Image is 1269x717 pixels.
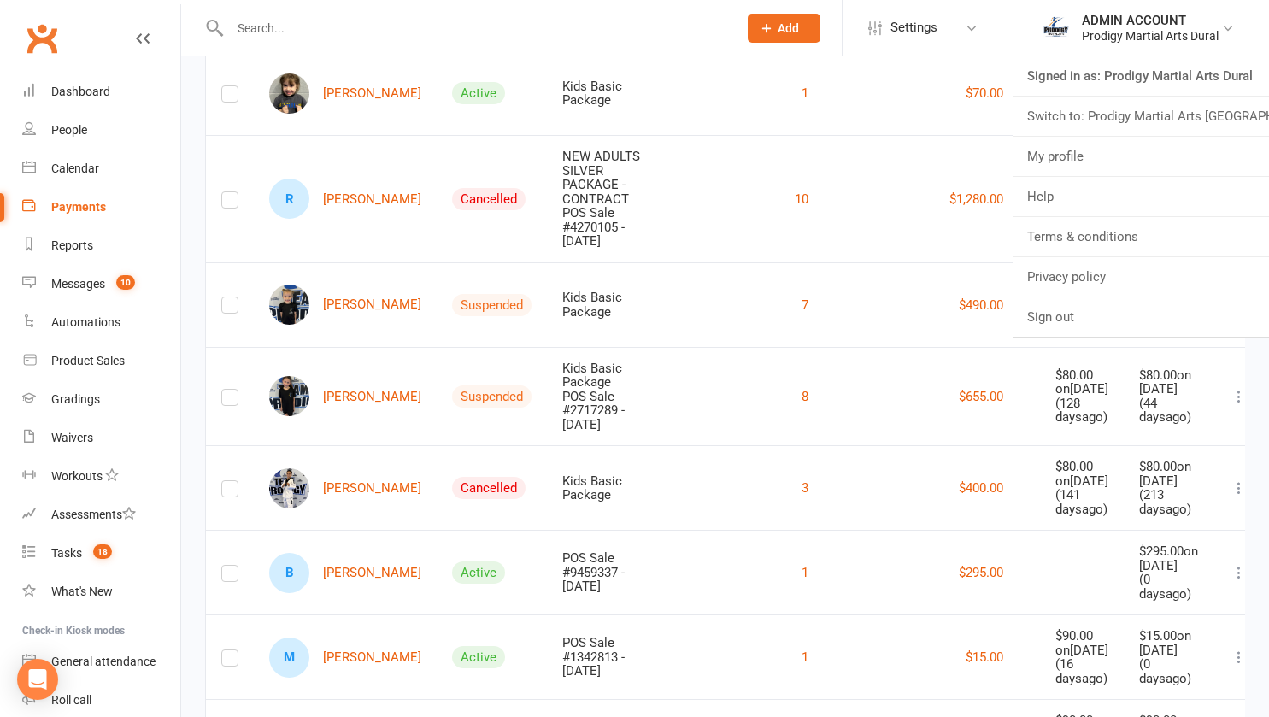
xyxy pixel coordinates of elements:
div: Roll call [51,693,91,707]
button: 3 [802,478,808,498]
a: Dashboard [22,73,180,111]
a: Privacy policy [1013,257,1269,297]
a: Help [1013,177,1269,216]
a: Terms & conditions [1013,217,1269,256]
span: Settings [890,9,937,47]
div: Messages [51,277,105,291]
div: POS Sale #2717289 - [DATE] [562,390,645,432]
a: B[PERSON_NAME] [269,553,421,593]
div: Prodigy Martial Arts Dural [1082,28,1219,44]
a: People [22,111,180,150]
img: Phoebe Martin [269,376,309,416]
a: M[PERSON_NAME] [269,638,421,678]
div: Active [452,561,505,584]
div: $80.00 on [DATE] [1139,368,1198,397]
div: $295.00 on [DATE] [1139,544,1198,573]
img: Louis Antanios [269,73,309,114]
img: Clara Martin [269,285,309,325]
div: $80.00 on [DATE] [1055,368,1108,397]
div: Cancelled [452,477,526,499]
div: Product Sales [51,354,125,367]
div: Cancelled [452,188,526,210]
div: Kids Basic Package [562,79,645,108]
div: Dashboard [51,85,110,98]
div: POS Sale #4270105 - [DATE] [562,206,645,249]
a: R[PERSON_NAME] [269,179,421,219]
input: Search... [225,16,726,40]
a: Reports [22,226,180,265]
a: Automations [22,303,180,342]
div: $15.00 on [DATE] [1139,629,1198,657]
div: What's New [51,585,113,598]
a: Calendar [22,150,180,188]
div: Kids Basic Package [562,361,645,390]
div: ( 44 days ago) [1139,397,1198,425]
a: Payments [22,188,180,226]
span: Add [778,21,799,35]
div: ( 0 days ago) [1139,657,1198,685]
button: $295.00 [959,562,1003,583]
button: 1 [802,647,808,667]
button: 10 [795,189,808,209]
div: POS Sale #9459337 - [DATE] [562,551,645,594]
div: Suspended [452,294,532,316]
span: 18 [93,544,112,559]
div: Gradings [51,392,100,406]
button: 1 [802,83,808,103]
a: What's New [22,573,180,611]
a: Elias Nassif[PERSON_NAME] [269,468,421,508]
div: ADMIN ACCOUNT [1082,13,1219,28]
div: Payments [51,200,106,214]
a: My profile [1013,137,1269,176]
a: Workouts [22,457,180,496]
div: Open Intercom Messenger [17,659,58,700]
div: Kids Basic Package [562,291,645,319]
div: Suspended [452,385,532,408]
div: Kids Basic Package [562,474,645,502]
a: Clubworx [21,17,63,60]
a: Messages 10 [22,265,180,303]
a: Sign out [1013,297,1269,337]
div: Workouts [51,469,103,483]
img: thumb_image1686208220.png [1039,11,1073,45]
div: POS Sale #1342813 - [DATE] [562,636,645,679]
button: 8 [802,386,808,407]
a: Gradings [22,380,180,419]
div: ( 141 days ago) [1055,488,1108,516]
div: General attendance [51,655,156,668]
div: Marcus Rizk [269,638,309,678]
div: ( 16 days ago) [1055,657,1108,685]
div: Assessments [51,508,136,521]
button: Add [748,14,820,43]
div: People [51,123,87,137]
div: $90.00 on [DATE] [1055,629,1108,657]
div: ( 213 days ago) [1139,488,1198,516]
button: 1 [802,562,808,583]
div: Reports [51,238,93,252]
div: Calendar [51,162,99,175]
div: Tasks [51,546,82,560]
div: Waivers [51,431,93,444]
a: Phoebe Martin[PERSON_NAME] [269,376,421,416]
div: Active [452,82,505,104]
button: $400.00 [959,478,1003,498]
div: $80.00 on [DATE] [1055,460,1108,488]
span: 10 [116,275,135,290]
div: Active [452,646,505,668]
button: $655.00 [959,386,1003,407]
button: $490.00 [959,295,1003,315]
button: $70.00 [966,83,1003,103]
div: Rob Cassidy [269,179,309,219]
div: ( 0 days ago) [1139,573,1198,601]
img: Elias Nassif [269,468,309,508]
a: General attendance kiosk mode [22,643,180,681]
button: $15.00 [966,647,1003,667]
a: Assessments [22,496,180,534]
a: Waivers [22,419,180,457]
div: Brendan Rizk [269,553,309,593]
div: ( 128 days ago) [1055,397,1108,425]
button: 7 [802,295,808,315]
button: $1,280.00 [949,189,1003,209]
a: Tasks 18 [22,534,180,573]
a: Louis Antanios[PERSON_NAME] [269,73,421,114]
